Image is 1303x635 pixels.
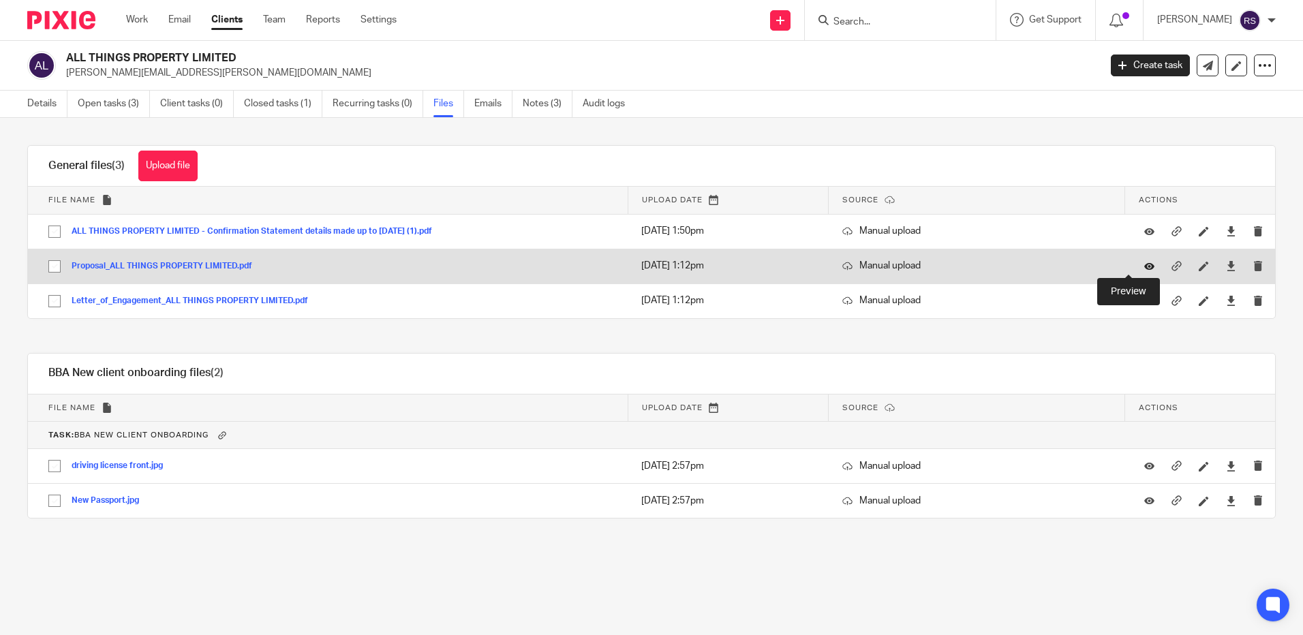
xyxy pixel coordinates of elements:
[66,66,1090,80] p: [PERSON_NAME][EMAIL_ADDRESS][PERSON_NAME][DOMAIN_NAME]
[583,91,635,117] a: Audit logs
[842,196,878,204] span: Source
[842,294,1112,307] p: Manual upload
[641,224,815,238] p: [DATE] 1:50pm
[1139,404,1178,412] span: Actions
[27,91,67,117] a: Details
[112,160,125,171] span: (3)
[361,13,397,27] a: Settings
[1157,13,1232,27] p: [PERSON_NAME]
[48,159,125,173] h1: General files
[72,227,442,236] button: ALL THINGS PROPERTY LIMITED - Confirmation Statement details made up to [DATE] (1).pdf
[642,196,703,204] span: Upload date
[42,488,67,514] input: Select
[48,431,74,439] b: Task:
[244,91,322,117] a: Closed tasks (1)
[72,496,149,506] button: New Passport.jpg
[842,494,1112,508] p: Manual upload
[42,253,67,279] input: Select
[211,13,243,27] a: Clients
[842,404,878,412] span: Source
[641,294,815,307] p: [DATE] 1:12pm
[126,13,148,27] a: Work
[1226,224,1236,238] a: Download
[168,13,191,27] a: Email
[1226,459,1236,473] a: Download
[641,259,815,273] p: [DATE] 1:12pm
[27,11,95,29] img: Pixie
[48,366,224,380] h1: BBA New client onboarding files
[42,219,67,245] input: Select
[1239,10,1261,31] img: svg%3E
[48,196,95,204] span: File name
[333,91,423,117] a: Recurring tasks (0)
[48,431,209,439] span: BBA New client onboarding
[27,51,56,80] img: svg%3E
[1226,259,1236,273] a: Download
[842,259,1112,273] p: Manual upload
[1029,15,1082,25] span: Get Support
[211,367,224,378] span: (2)
[42,453,67,479] input: Select
[832,16,955,29] input: Search
[642,404,703,412] span: Upload date
[842,224,1112,238] p: Manual upload
[641,494,815,508] p: [DATE] 2:57pm
[160,91,234,117] a: Client tasks (0)
[72,296,318,306] button: Letter_of_Engagement_ALL THINGS PROPERTY LIMITED.pdf
[72,262,262,271] button: Proposal_ALL THINGS PROPERTY LIMITED.pdf
[48,404,95,412] span: File name
[66,51,885,65] h2: ALL THINGS PROPERTY LIMITED
[1226,494,1236,508] a: Download
[138,151,198,181] button: Upload file
[1226,294,1236,307] a: Download
[306,13,340,27] a: Reports
[474,91,512,117] a: Emails
[641,459,815,473] p: [DATE] 2:57pm
[72,461,173,471] button: driving license front.jpg
[842,459,1112,473] p: Manual upload
[42,288,67,314] input: Select
[1111,55,1190,76] a: Create task
[523,91,572,117] a: Notes (3)
[78,91,150,117] a: Open tasks (3)
[263,13,286,27] a: Team
[433,91,464,117] a: Files
[1139,196,1178,204] span: Actions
